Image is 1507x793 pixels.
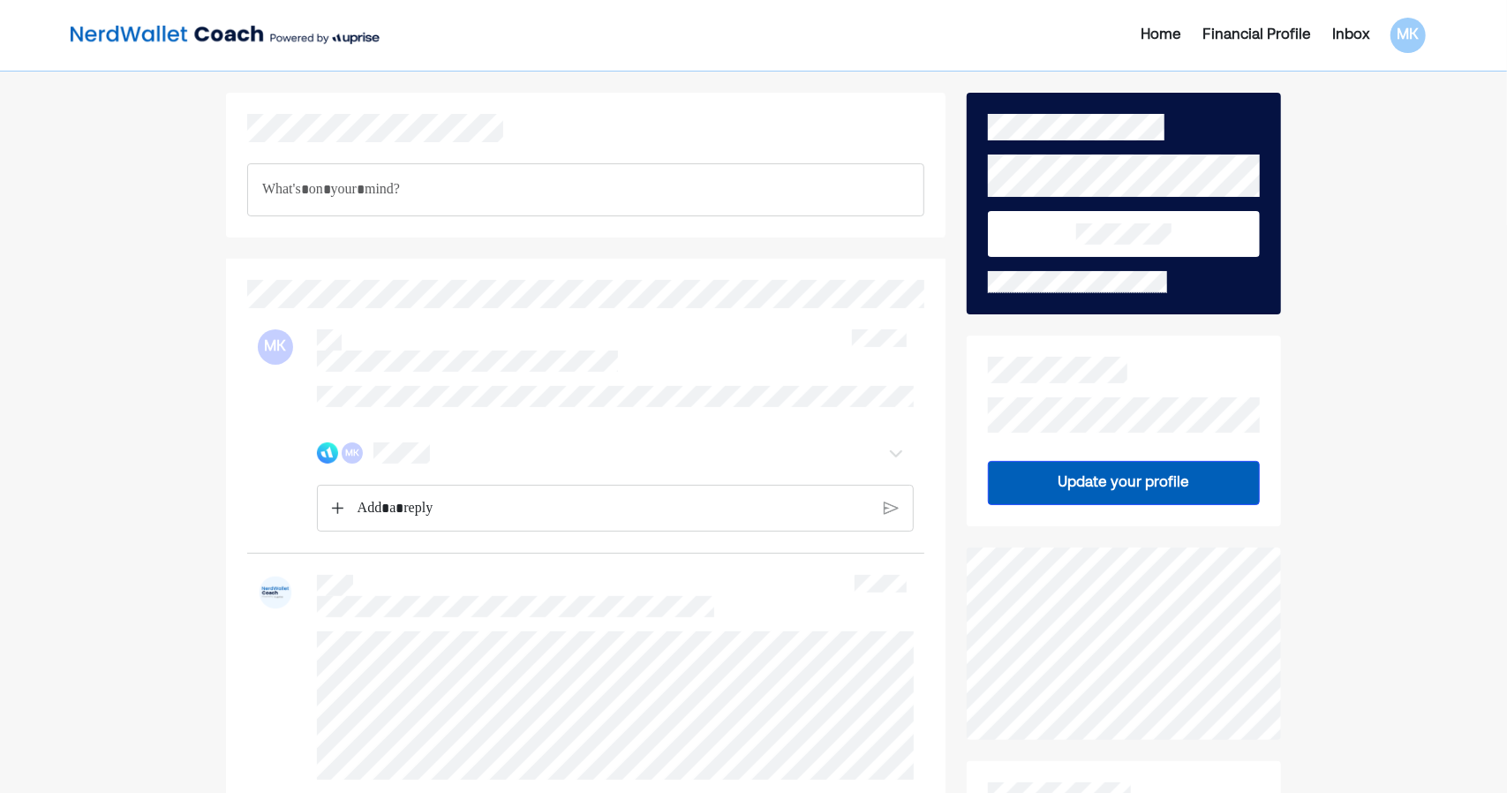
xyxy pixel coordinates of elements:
div: MK [258,329,293,365]
div: Rich Text Editor. Editing area: main [247,163,924,216]
div: Inbox [1332,25,1369,46]
button: Update your profile [988,461,1260,505]
div: Financial Profile [1202,25,1311,46]
div: MK [1390,18,1426,53]
div: MK [342,442,363,464]
div: Rich Text Editor. Editing area: main [348,486,878,532]
div: Home [1141,25,1181,46]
